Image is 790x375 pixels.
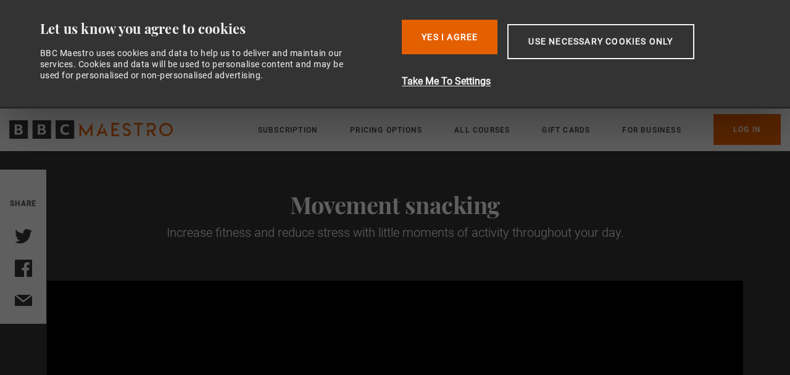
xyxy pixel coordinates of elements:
[454,124,510,136] a: All Courses
[713,114,781,145] a: Log In
[47,224,743,241] div: Increase fitness and reduce stress with little moments of activity throughout your day.
[542,124,590,136] a: Gift Cards
[258,114,781,145] nav: Primary
[402,74,759,89] button: Take Me To Settings
[9,120,173,139] svg: BBC Maestro
[507,24,694,59] button: Use necessary cookies only
[47,191,743,219] h2: Movement snacking
[350,124,422,136] a: Pricing Options
[258,124,318,136] a: Subscription
[40,20,393,38] div: Let us know you agree to cookies
[402,20,497,54] button: Yes I Agree
[10,199,37,208] span: Share
[40,47,357,81] div: BBC Maestro uses cookies and data to help us to deliver and maintain our services. Cookies and da...
[622,124,681,136] a: For business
